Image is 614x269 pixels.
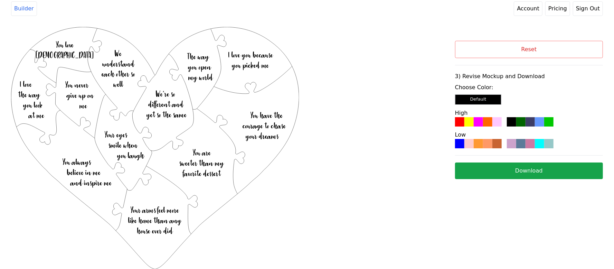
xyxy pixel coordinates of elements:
text: give up on [66,90,94,101]
text: you look [23,100,42,110]
text: you picked me [232,60,270,71]
text: The way [187,51,210,62]
text: We [115,48,122,59]
text: sweeter than my [180,158,225,169]
text: yet so the same [147,109,187,120]
text: and inspire me [70,177,112,188]
text: the way [18,89,40,100]
button: Reset [455,41,603,58]
text: at me [28,110,45,121]
text: you open [188,62,211,72]
text: smile when [109,140,138,150]
text: You never [65,80,89,90]
text: I love you because [228,49,273,60]
label: Choose Color: [455,83,603,92]
text: well [113,79,124,90]
text: I love [20,79,32,90]
text: different and [148,99,184,110]
text: believe in me [67,167,101,178]
text: favorite dessert [182,168,221,179]
text: You have the [251,110,283,121]
small: Default [470,96,487,102]
text: You are [193,148,211,158]
button: Sign Out [573,1,603,16]
text: each other so [102,69,135,80]
a: Builder [11,1,37,16]
text: You love [56,39,74,50]
text: like home than any [129,215,182,226]
text: understand [102,58,135,69]
label: Low [455,131,466,138]
text: house ever did [137,226,173,236]
text: Your arms feel more [131,205,180,216]
a: Account [514,1,542,16]
label: 3) Revise Mockup and Download [455,72,603,81]
text: me [79,100,87,111]
a: Pricing [545,1,570,16]
text: you laugh [117,150,144,161]
button: Download [455,163,603,179]
text: [DEMOGRAPHIC_DATA] [36,50,94,61]
text: my world [188,72,213,83]
text: Your eyes [105,129,128,140]
label: High [455,110,468,116]
text: courage to chase [243,120,286,131]
text: your dreams [246,131,279,141]
text: We’re so [156,89,176,99]
text: You always [63,157,92,167]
